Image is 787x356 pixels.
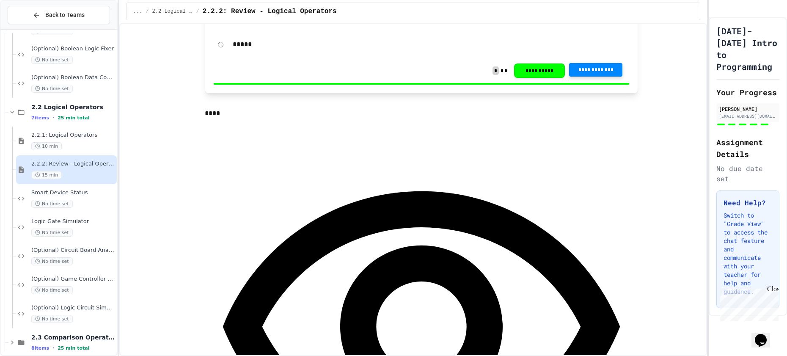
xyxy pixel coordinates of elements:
[717,285,779,321] iframe: chat widget
[724,211,772,296] p: Switch to "Grade View" to access the chat feature and communicate with your teacher for help and ...
[31,345,49,351] span: 8 items
[31,218,115,225] span: Logic Gate Simulator
[31,132,115,139] span: 2.2.1: Logical Operators
[31,74,115,81] span: (Optional) Boolean Data Converter
[719,105,777,113] div: [PERSON_NAME]
[716,163,779,184] div: No due date set
[58,345,89,351] span: 25 min total
[52,114,54,121] span: •
[31,247,115,254] span: (Optional) Circuit Board Analyzer
[31,304,115,312] span: (Optional) Logic Circuit Simulator
[146,8,149,15] span: /
[31,103,115,111] span: 2.2 Logical Operators
[31,142,62,150] span: 10 min
[31,229,73,237] span: No time set
[58,115,89,121] span: 25 min total
[31,160,115,168] span: 2.2.2: Review - Logical Operators
[724,198,772,208] h3: Need Help?
[31,334,115,341] span: 2.3 Comparison Operators
[31,189,115,196] span: Smart Device Status
[716,136,779,160] h2: Assignment Details
[31,315,73,323] span: No time set
[196,8,199,15] span: /
[203,6,337,17] span: 2.2.2: Review - Logical Operators
[31,286,73,294] span: No time set
[31,257,73,265] span: No time set
[716,25,779,72] h1: [DATE]-[DATE] Intro to Programming
[31,115,49,121] span: 7 items
[31,200,73,208] span: No time set
[8,6,110,24] button: Back to Teams
[52,345,54,351] span: •
[133,8,143,15] span: ...
[31,45,115,52] span: (Optional) Boolean Logic Fixer
[152,8,193,15] span: 2.2 Logical Operators
[31,276,115,283] span: (Optional) Game Controller Status
[31,171,62,179] span: 15 min
[716,86,779,98] h2: Your Progress
[45,11,85,19] span: Back to Teams
[751,322,779,348] iframe: chat widget
[31,85,73,93] span: No time set
[31,56,73,64] span: No time set
[719,113,777,119] div: [EMAIL_ADDRESS][DOMAIN_NAME]
[3,3,58,54] div: Chat with us now!Close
